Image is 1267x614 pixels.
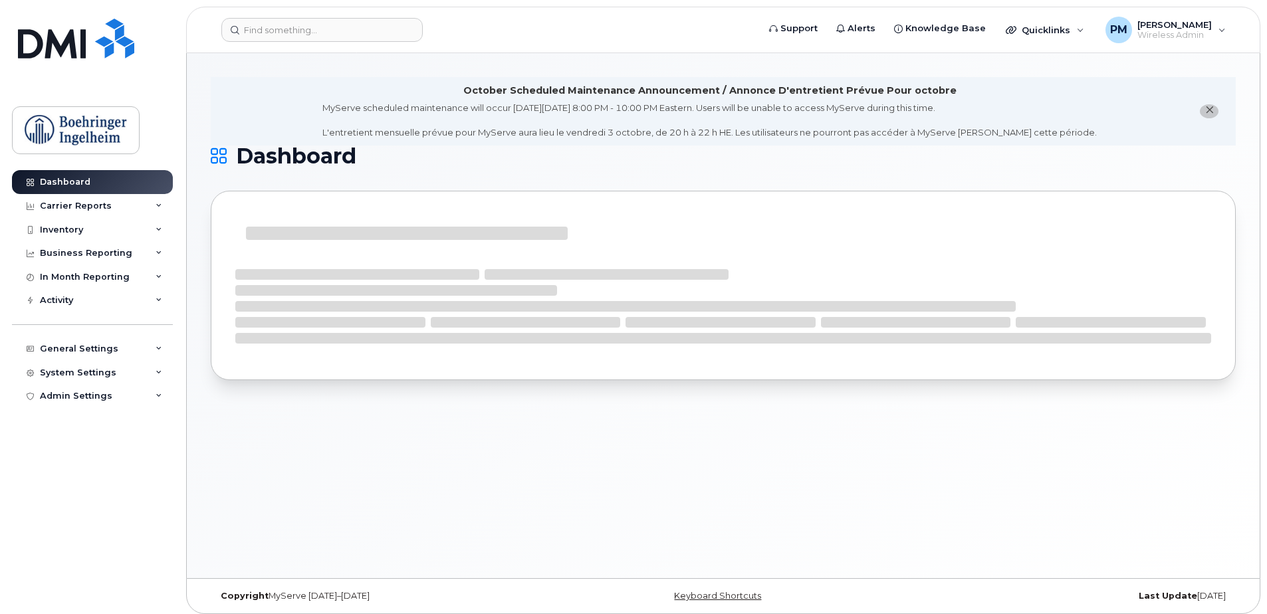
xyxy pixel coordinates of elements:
[221,591,269,601] strong: Copyright
[211,591,552,601] div: MyServe [DATE]–[DATE]
[463,84,957,98] div: October Scheduled Maintenance Announcement / Annonce D'entretient Prévue Pour octobre
[322,102,1097,139] div: MyServe scheduled maintenance will occur [DATE][DATE] 8:00 PM - 10:00 PM Eastern. Users will be u...
[236,146,356,166] span: Dashboard
[1139,591,1197,601] strong: Last Update
[674,591,761,601] a: Keyboard Shortcuts
[894,591,1236,601] div: [DATE]
[1200,104,1218,118] button: close notification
